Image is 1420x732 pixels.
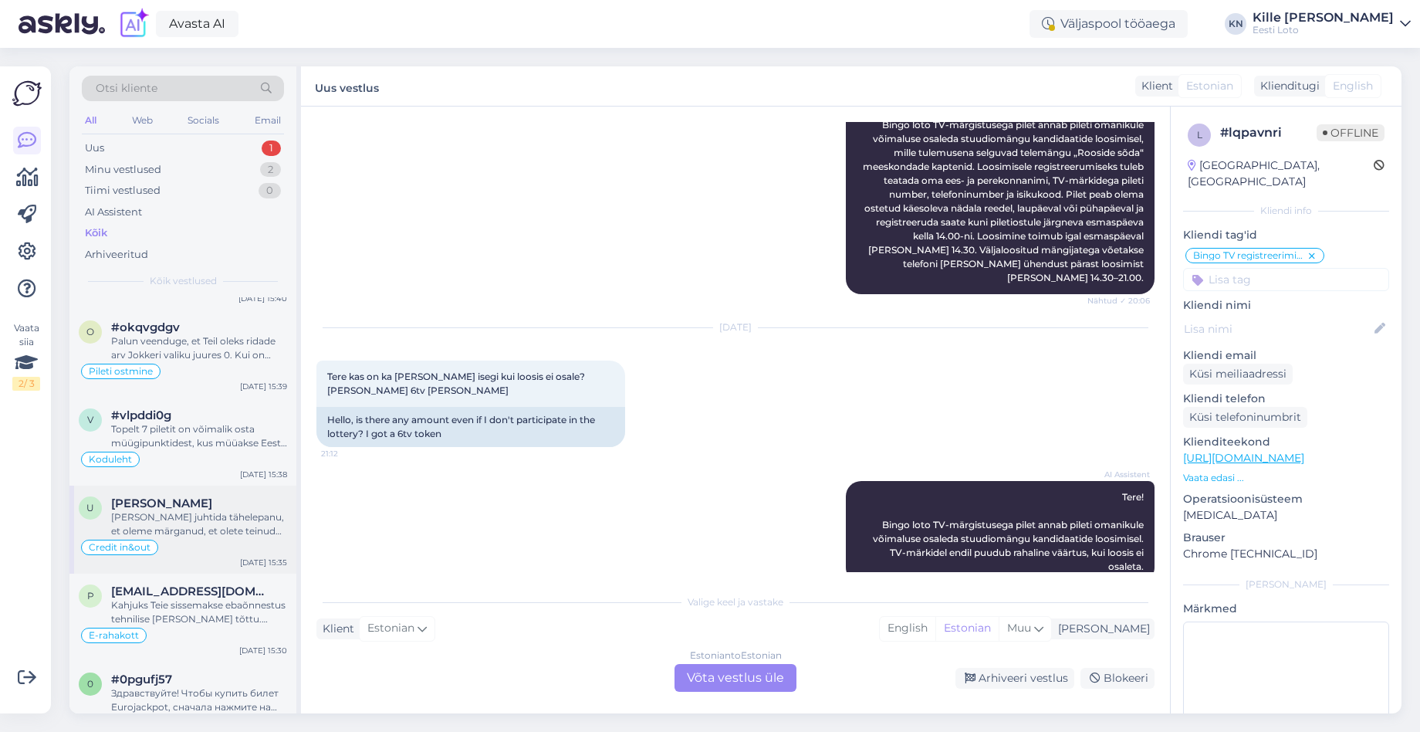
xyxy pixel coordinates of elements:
div: Kille [PERSON_NAME] [1253,12,1394,24]
p: Brauser [1183,530,1389,546]
p: Kliendi tag'id [1183,227,1389,243]
div: Kliendi info [1183,204,1389,218]
div: [DATE] 15:40 [238,293,287,304]
div: Väljaspool tööaega [1029,10,1188,38]
span: Urmas Leetmaa [111,496,212,510]
div: 2 / 3 [12,377,40,391]
span: p [87,590,94,602]
div: Klienditugi [1254,78,1320,94]
a: Avasta AI [156,11,238,37]
span: Otsi kliente [96,80,157,97]
div: Eesti Loto [1253,24,1394,36]
div: English [880,617,935,640]
span: Muu [1007,621,1031,635]
div: [DATE] [316,320,1155,334]
div: Kõik [85,225,107,241]
p: Kliendi telefon [1183,391,1389,407]
span: Tere kas on ka [PERSON_NAME] isegi kui loosis ei osale? [PERSON_NAME] 6tv [PERSON_NAME] [327,371,587,396]
div: AI Assistent [85,205,142,220]
div: All [82,110,100,130]
div: Email [252,110,284,130]
div: [DATE] 15:38 [240,469,287,480]
span: l [1197,129,1202,141]
div: [PERSON_NAME] [1183,578,1389,591]
div: [DATE] 15:30 [239,645,287,656]
span: #vlpddi0g [111,408,171,422]
span: E-rahakott [89,631,139,640]
span: Kõik vestlused [150,274,217,288]
div: Küsi telefoninumbrit [1183,407,1307,428]
span: AI Assistent [1092,469,1150,480]
div: Valige keel ja vastake [316,595,1155,609]
div: Vaata siia [12,321,40,391]
div: Topelt 7 piletit on võimalik osta müügipunktidest, kus müüakse Eesti Loto tooteid. [111,422,287,450]
span: U [86,502,94,513]
span: Pileti ostmine [89,367,153,376]
div: Klient [316,621,354,637]
p: Chrome [TECHNICAL_ID] [1183,546,1389,562]
div: 1 [262,141,281,156]
a: Kille [PERSON_NAME]Eesti Loto [1253,12,1411,36]
div: Arhiveeritud [85,247,148,263]
div: 0 [259,183,281,198]
span: pillereentalu@gmail.com [111,585,272,598]
img: Askly Logo [12,79,42,108]
span: 0 [87,678,93,690]
div: Arhiveeri vestlus [955,668,1074,689]
p: [MEDICAL_DATA] [1183,507,1389,524]
div: Minu vestlused [85,162,161,178]
input: Lisa nimi [1184,320,1371,337]
span: 21:12 [321,448,379,459]
div: Estonian [935,617,999,640]
div: Tiimi vestlused [85,183,161,198]
input: Lisa tag [1183,268,1389,291]
span: #okqvgdgv [111,320,180,334]
div: Blokeeri [1080,668,1155,689]
p: Vaata edasi ... [1183,471,1389,485]
div: Web [129,110,156,130]
a: [URL][DOMAIN_NAME] [1183,451,1304,465]
div: Uus [85,141,104,156]
div: 2 [260,162,281,178]
p: Kliendi email [1183,347,1389,364]
p: Operatsioonisüsteem [1183,491,1389,507]
div: [DATE] 15:39 [240,381,287,392]
div: [GEOGRAPHIC_DATA], [GEOGRAPHIC_DATA] [1188,158,1374,190]
span: Estonian [1186,78,1233,94]
div: Küsi meiliaadressi [1183,364,1293,385]
div: Здравствуйте! Чтобы купить билет Eurojackpot, сначала нажмите на Eurojackpot. Затем выберите номе... [111,686,287,714]
p: Kliendi nimi [1183,297,1389,313]
p: Märkmed [1183,601,1389,617]
img: explore-ai [117,8,150,40]
div: Klient [1135,78,1173,94]
div: Võta vestlus üle [674,664,796,692]
label: Uus vestlus [315,76,379,97]
span: o [86,326,94,337]
div: Palun veenduge, et Teil oleks ridade arv Jokkeri valiku juures 0. Kui on määratud 0, siis vajutag... [111,334,287,362]
span: Credit in&out [89,543,150,552]
span: Nähtud ✓ 20:06 [1087,295,1150,307]
div: Kahjuks Teie sissemakse ebaõnnestus tehnilise [PERSON_NAME] tõttu. Kontrollisime makse [PERSON_NA... [111,598,287,626]
div: [PERSON_NAME] [1052,621,1150,637]
p: Klienditeekond [1183,434,1389,450]
span: Koduleht [89,455,132,464]
span: Offline [1317,124,1384,141]
div: KN [1225,13,1246,35]
div: [DATE] 15:35 [240,557,287,568]
span: #0pgufj57 [111,673,172,686]
div: [PERSON_NAME] juhtida tähelepanu, et oleme märganud, et olete teinud makseid oma krediitkaardilt ... [111,510,287,538]
div: Socials [184,110,222,130]
span: v [87,414,93,425]
div: Estonian to Estonian [690,649,782,663]
span: Bingo TV registreerimine [1193,251,1307,260]
span: English [1333,78,1373,94]
span: Estonian [367,620,414,637]
div: Hello, is there any amount even if I don't participate in the lottery? I got a 6tv token [316,407,625,447]
div: # lqpavnri [1220,124,1317,142]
